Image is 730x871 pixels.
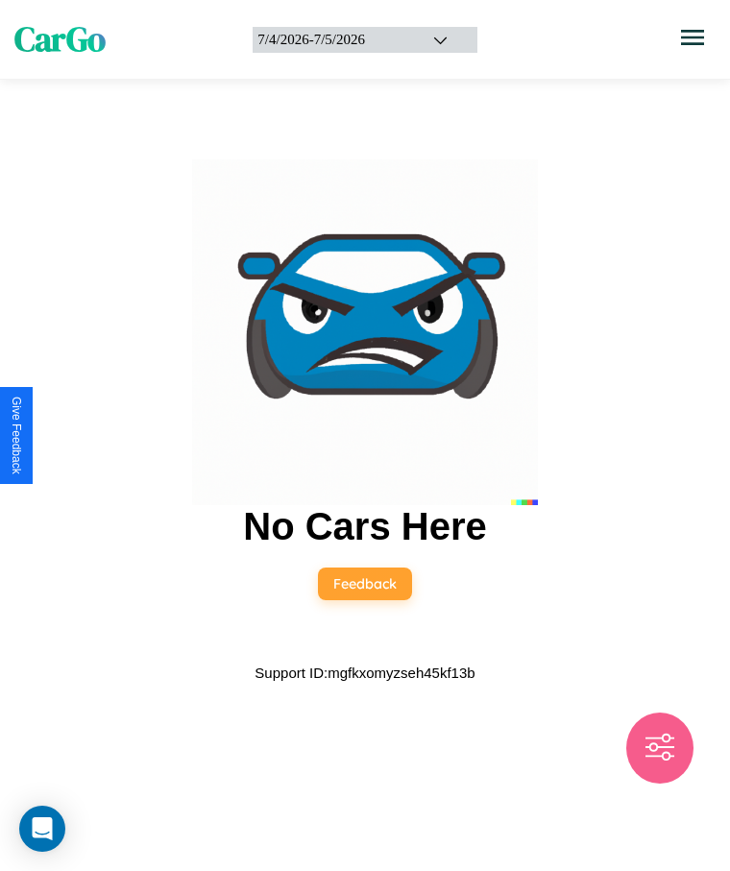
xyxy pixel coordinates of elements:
p: Support ID: mgfkxomyzseh45kf13b [255,660,474,686]
div: 7 / 4 / 2026 - 7 / 5 / 2026 [257,32,407,48]
span: CarGo [14,16,106,62]
img: car [192,159,538,505]
h2: No Cars Here [243,505,486,548]
div: Give Feedback [10,397,23,474]
button: Feedback [318,568,412,600]
div: Open Intercom Messenger [19,806,65,852]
